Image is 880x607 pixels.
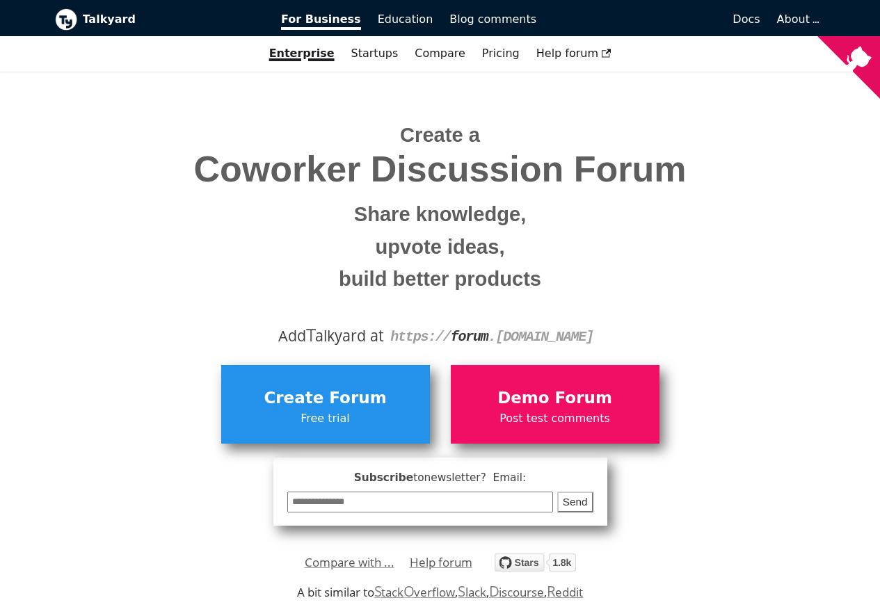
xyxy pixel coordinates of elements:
a: Compare with ... [305,552,394,573]
a: Help forum [528,42,620,65]
a: Talkyard logoTalkyard [55,8,262,31]
a: Star debiki/talkyard on GitHub [495,556,576,576]
span: For Business [281,13,361,30]
a: Demo ForumPost test comments [451,365,659,443]
a: Compare [415,47,465,60]
a: Slack [458,584,486,600]
a: About [777,13,817,26]
span: Subscribe [287,469,593,487]
small: Share knowledge, [65,198,815,231]
span: O [403,581,415,601]
a: Education [369,8,442,31]
span: Demo Forum [458,385,653,412]
button: Send [557,492,593,513]
span: to newsletter ? Email: [413,471,526,484]
span: Blog comments [449,13,536,26]
small: upvote ideas, [65,231,815,264]
span: Free trial [228,410,423,428]
a: Pricing [474,42,528,65]
span: Post test comments [458,410,653,428]
span: Coworker Discussion Forum [65,149,815,189]
a: Help forum [410,552,472,573]
img: Talkyard logo [55,8,77,31]
code: https:// . [DOMAIN_NAME] [390,329,593,345]
span: Create Forum [228,385,423,412]
div: Add alkyard at [65,324,815,348]
span: S [374,581,382,601]
span: Docs [733,13,760,26]
strong: forum [451,329,488,345]
span: S [458,581,465,601]
span: R [547,581,556,601]
a: Reddit [547,584,583,600]
a: Docs [545,8,769,31]
small: build better products [65,263,815,296]
img: talkyard.svg [495,553,576,572]
span: Help forum [536,47,611,60]
a: Startups [343,42,407,65]
a: Blog comments [441,8,545,31]
a: For Business [273,8,369,31]
span: Education [378,13,433,26]
span: Create a [400,124,480,146]
a: Create ForumFree trial [221,365,430,443]
b: Talkyard [83,10,262,29]
a: Enterprise [261,42,343,65]
a: Discourse [489,584,544,600]
a: StackOverflow [374,584,456,600]
span: T [306,322,316,347]
span: D [489,581,499,601]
